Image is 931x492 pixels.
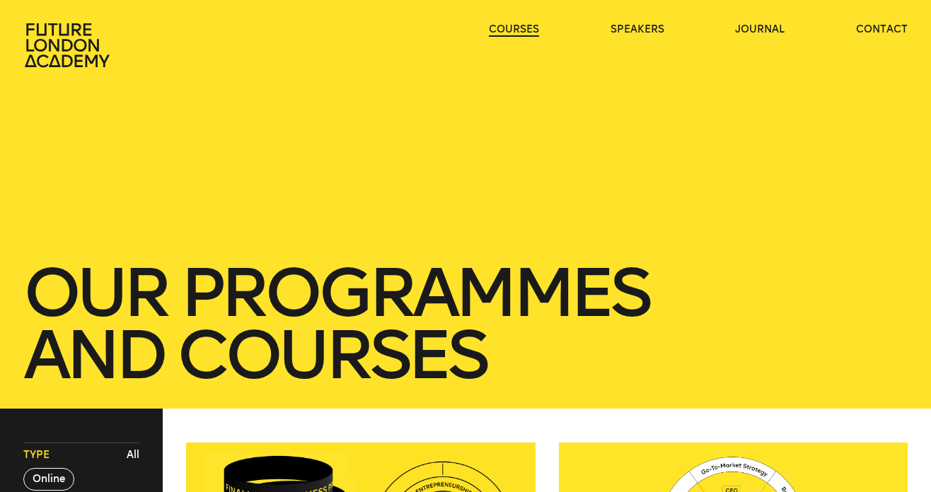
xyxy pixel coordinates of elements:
a: journal [735,23,785,37]
a: speakers [611,23,664,37]
button: All [123,445,143,466]
button: Online [23,468,74,491]
span: Type [23,448,50,462]
h1: our Programmes and courses [23,262,908,386]
a: contact [856,23,908,37]
a: courses [489,23,539,37]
